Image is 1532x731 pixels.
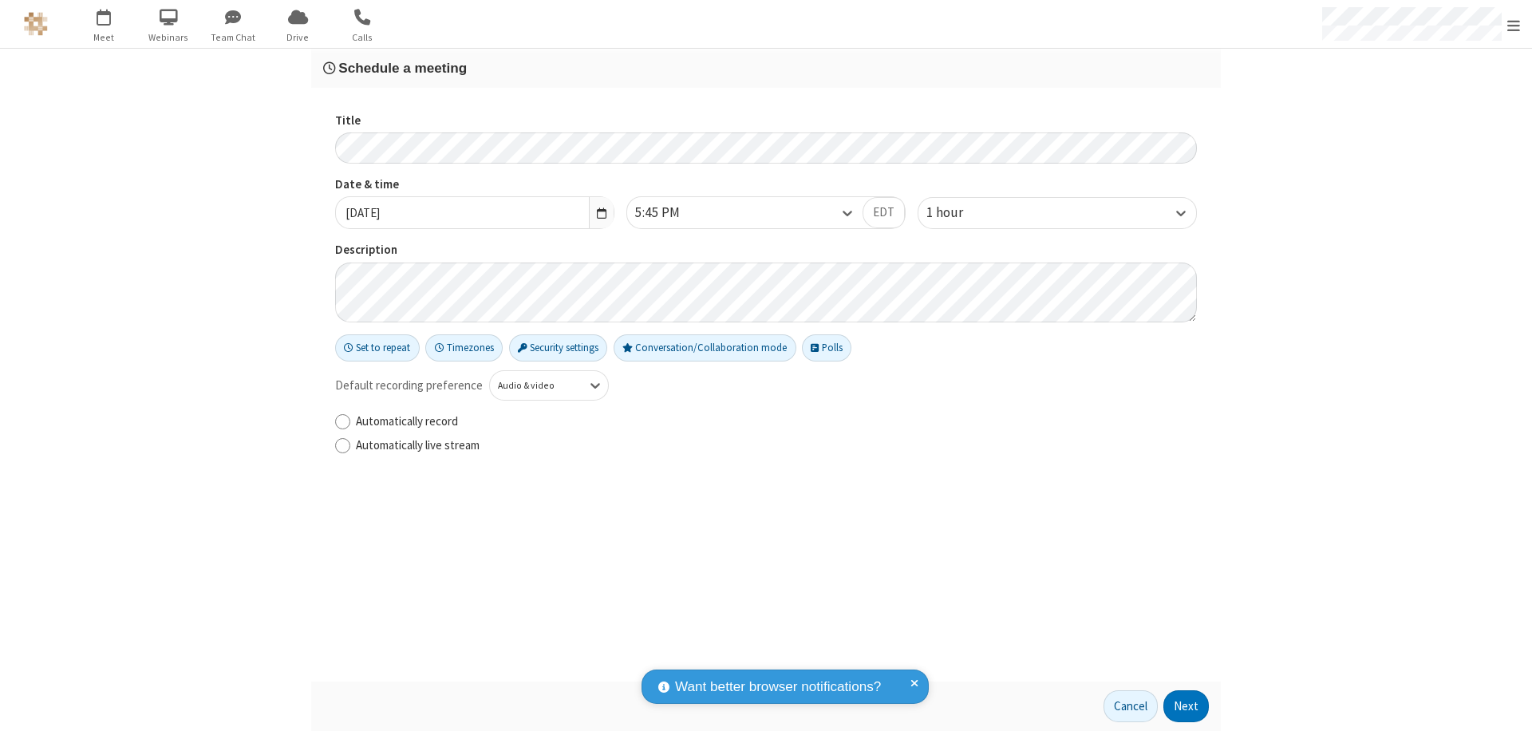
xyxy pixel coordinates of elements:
[356,413,1197,431] label: Automatically record
[335,112,1197,130] label: Title
[425,334,503,362] button: Timezones
[333,30,393,45] span: Calls
[338,60,467,76] span: Schedule a meeting
[24,12,48,36] img: QA Selenium DO NOT DELETE OR CHANGE
[863,197,905,229] button: EDT
[335,241,1197,259] label: Description
[802,334,851,362] button: Polls
[139,30,199,45] span: Webinars
[509,334,608,362] button: Security settings
[335,377,483,395] span: Default recording preference
[614,334,796,362] button: Conversation/Collaboration mode
[675,677,881,697] span: Want better browser notifications?
[498,378,574,393] div: Audio & video
[926,203,990,223] div: 1 hour
[1163,690,1209,722] button: Next
[335,176,614,194] label: Date & time
[635,203,707,223] div: 5:45 PM
[74,30,134,45] span: Meet
[1104,690,1158,722] button: Cancel
[335,334,420,362] button: Set to repeat
[203,30,263,45] span: Team Chat
[268,30,328,45] span: Drive
[356,437,1197,455] label: Automatically live stream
